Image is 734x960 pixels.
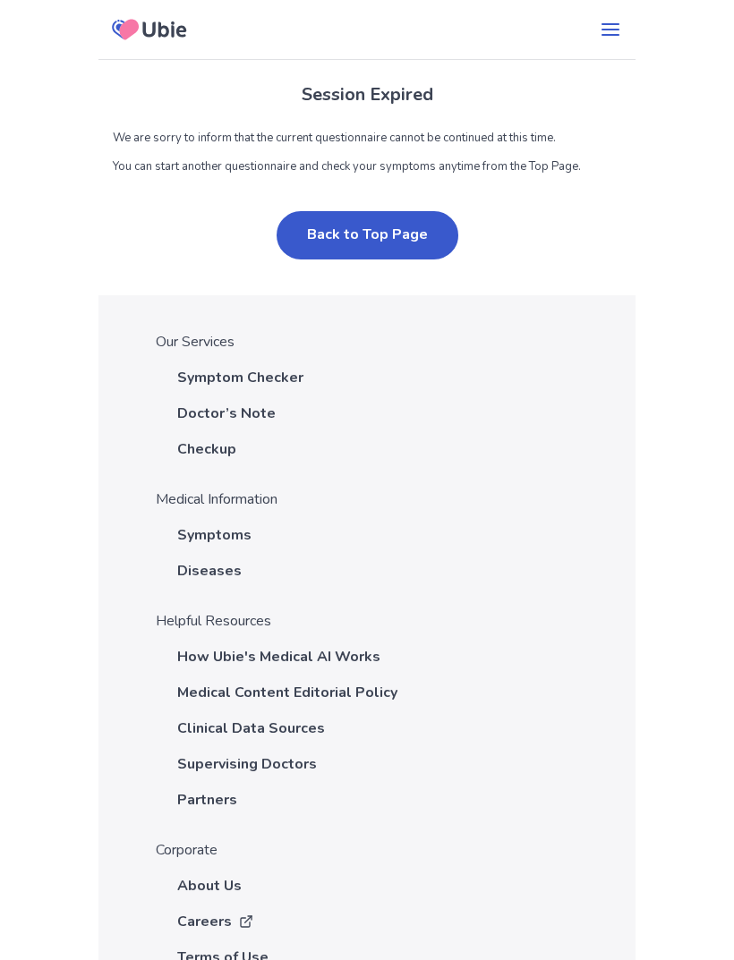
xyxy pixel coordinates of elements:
a: Symptoms [177,524,252,546]
p: Corporate [156,839,614,861]
p: Helpful Resources [156,610,614,632]
a: Diseases [177,560,242,582]
h1: Session Expired [113,81,621,108]
a: Careers [177,911,253,932]
a: Checkup [177,438,236,460]
a: Supervising Doctors [177,753,317,775]
button: menu [585,12,636,47]
a: About Us [177,875,242,896]
a: Partners [177,789,237,811]
p: Our Services [156,331,614,353]
p: You can start another questionnaire and check your symptoms anytime from the Top Page. [113,158,621,176]
a: Symptom Checker [177,367,303,388]
p: Medical Information [156,488,614,510]
button: Back to Top Page [277,211,458,259]
p: We are sorry to inform that the current questionnaire cannot be continued at this time. [113,130,621,148]
a: Doctor’s Note [177,403,276,424]
a: Clinical Data Sources [177,718,325,739]
span: Careers [177,911,232,932]
a: How Ubie's Medical AI Works [177,646,380,667]
a: Medical Content Editorial Policy [177,682,397,703]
